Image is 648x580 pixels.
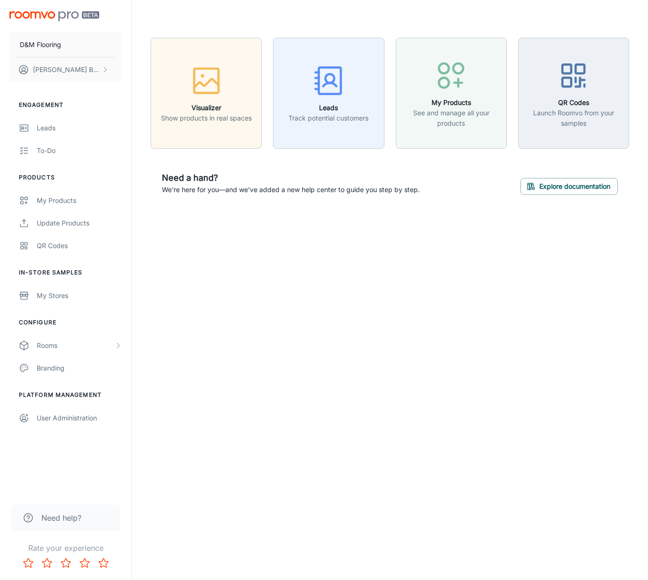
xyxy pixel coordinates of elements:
[20,40,61,50] p: D&M Flooring
[518,88,629,97] a: QR CodesLaunch Roomvo from your samples
[518,38,629,149] button: QR CodesLaunch Roomvo from your samples
[9,32,122,57] button: D&M Flooring
[37,145,122,156] div: To-do
[162,171,420,185] h6: Need a hand?
[161,103,252,113] h6: Visualizer
[37,218,122,228] div: Update Products
[9,57,122,82] button: [PERSON_NAME] Bunkhong
[524,108,623,129] p: Launch Roomvo from your samples
[396,38,507,149] button: My ProductsSee and manage all your products
[288,113,368,123] p: Track potential customers
[520,181,618,191] a: Explore documentation
[161,113,252,123] p: Show products in real spaces
[402,108,501,129] p: See and manage all your products
[37,195,122,206] div: My Products
[162,185,420,195] p: We're here for you—and we've added a new help center to guide you step by step.
[288,103,368,113] h6: Leads
[37,123,122,133] div: Leads
[396,88,507,97] a: My ProductsSee and manage all your products
[33,64,99,75] p: [PERSON_NAME] Bunkhong
[151,38,262,149] button: VisualizerShow products in real spaces
[402,97,501,108] h6: My Products
[273,88,384,97] a: LeadsTrack potential customers
[37,241,122,251] div: QR Codes
[520,178,618,195] button: Explore documentation
[9,11,99,21] img: Roomvo PRO Beta
[524,97,623,108] h6: QR Codes
[273,38,384,149] button: LeadsTrack potential customers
